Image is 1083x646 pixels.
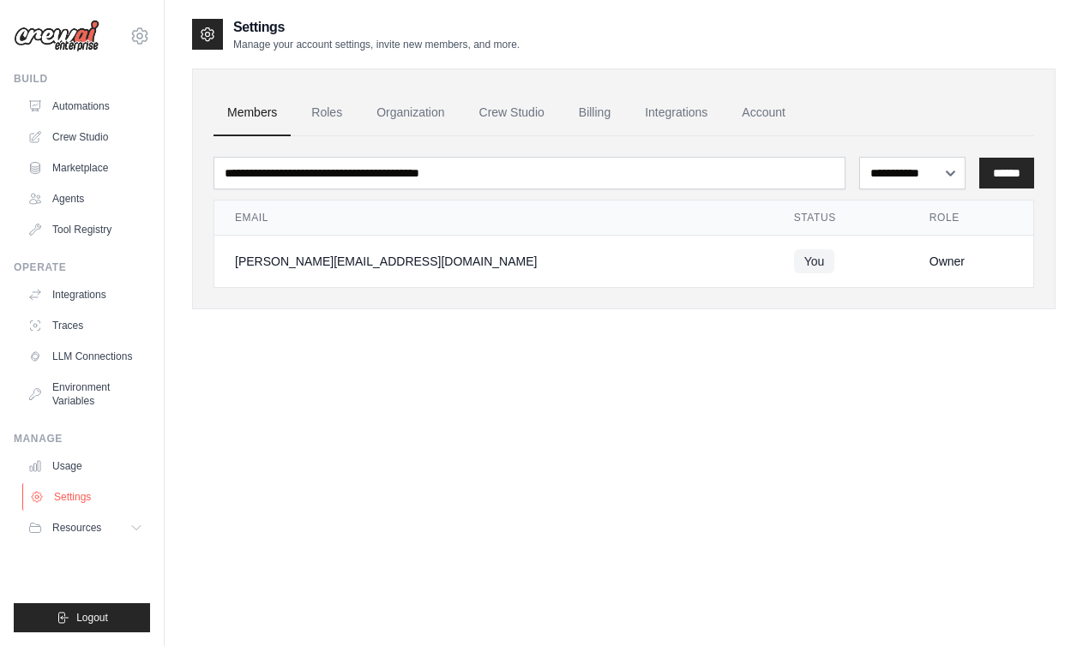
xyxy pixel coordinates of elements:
div: Owner [930,253,1013,270]
a: Tool Registry [21,216,150,243]
a: Crew Studio [21,123,150,151]
a: Integrations [631,90,721,136]
a: Usage [21,452,150,480]
a: Settings [22,483,152,511]
a: Organization [363,90,458,136]
a: Crew Studio [466,90,558,136]
th: Role [909,200,1033,236]
h2: Settings [233,17,520,38]
a: Members [214,90,291,136]
span: You [794,249,835,273]
a: Automations [21,93,150,120]
a: Agents [21,185,150,212]
span: Logout [76,611,108,625]
div: Manage [14,432,150,446]
a: Integrations [21,281,150,308]
th: Email [214,200,773,236]
span: Resources [52,521,101,535]
a: Marketplace [21,154,150,182]
div: Build [14,72,150,86]
button: Logout [14,603,150,632]
div: Operate [14,260,150,274]
a: Traces [21,312,150,339]
p: Manage your account settings, invite new members, and more. [233,38,520,51]
th: Status [773,200,909,236]
img: Logo [14,20,99,52]
div: [PERSON_NAME][EMAIL_ADDRESS][DOMAIN_NAME] [235,253,753,270]
a: Billing [565,90,624,136]
a: LLM Connections [21,343,150,370]
a: Environment Variables [21,374,150,415]
a: Account [728,90,799,136]
button: Resources [21,514,150,541]
a: Roles [298,90,356,136]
